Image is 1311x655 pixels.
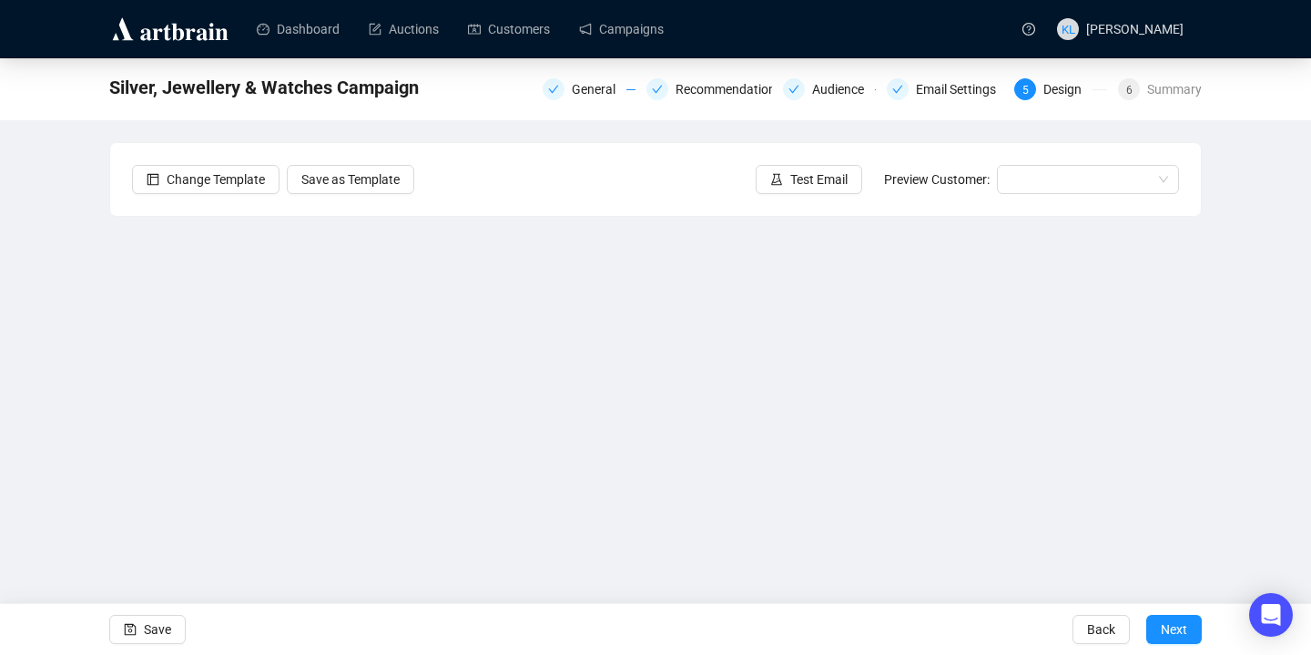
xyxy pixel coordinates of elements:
div: Recommendations [676,78,793,100]
span: Preview Customer: [884,172,990,187]
a: Auctions [369,5,439,53]
span: Back [1087,604,1115,655]
button: Test Email [756,165,862,194]
div: General [572,78,626,100]
span: Silver, Jewellery & Watches Campaign [109,73,419,102]
span: Save as Template [301,169,400,189]
span: check [652,84,663,95]
span: save [124,623,137,636]
span: [PERSON_NAME] [1086,22,1184,36]
div: Recommendations [646,78,772,100]
span: 6 [1126,84,1133,97]
span: check [788,84,799,95]
span: Test Email [790,169,848,189]
div: Email Settings [887,78,1003,100]
div: Audience [783,78,876,100]
div: Design [1043,78,1092,100]
button: Save as Template [287,165,414,194]
div: Email Settings [916,78,1007,100]
button: Save [109,615,186,644]
button: Back [1072,615,1130,644]
div: General [543,78,635,100]
img: logo [109,15,231,44]
a: Dashboard [257,5,340,53]
div: 5Design [1014,78,1107,100]
div: Summary [1147,78,1202,100]
span: experiment [770,173,783,186]
button: Next [1146,615,1202,644]
span: Next [1161,604,1187,655]
span: Save [144,604,171,655]
button: Change Template [132,165,279,194]
a: Customers [468,5,550,53]
span: check [892,84,903,95]
div: 6Summary [1118,78,1202,100]
span: 5 [1022,84,1029,97]
span: question-circle [1022,23,1035,36]
div: Open Intercom Messenger [1249,593,1293,637]
span: KL [1061,19,1075,38]
span: layout [147,173,159,186]
div: Audience [812,78,875,100]
a: Campaigns [579,5,664,53]
span: check [548,84,559,95]
span: Change Template [167,169,265,189]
